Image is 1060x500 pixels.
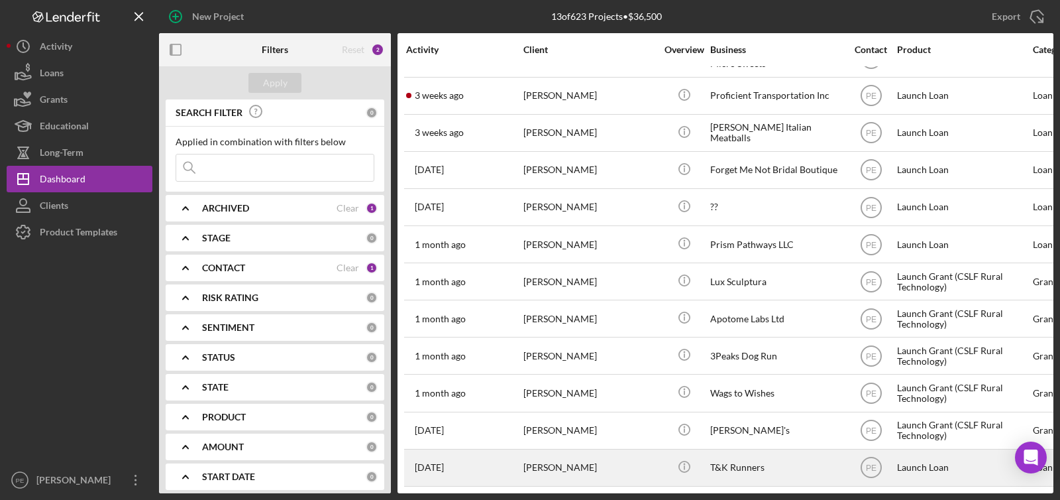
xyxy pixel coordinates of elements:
div: Open Intercom Messenger [1015,442,1047,473]
div: Launch Loan [897,227,1030,262]
div: Reset [342,44,364,55]
b: ARCHIVED [202,203,249,214]
text: PE [865,240,876,249]
b: AMOUNT [202,442,244,452]
div: 0 [366,471,378,483]
div: Clear [337,203,359,214]
text: PE [865,277,876,286]
time: 2025-07-23 18:05 [415,351,466,361]
b: STATE [202,382,229,393]
b: SEARCH FILTER [176,107,242,118]
div: Contact [846,44,896,55]
div: Launch Grant (CSLF Rural Technology) [897,413,1030,448]
time: 2025-07-22 16:37 [415,388,466,399]
div: Export [992,3,1020,30]
div: Launch Loan [897,78,1030,113]
div: Overview [659,44,709,55]
b: SENTIMENT [202,322,254,333]
button: Grants [7,86,152,113]
div: Lux Sculptura [710,264,843,299]
div: Activity [40,33,72,63]
text: PE [865,129,876,138]
b: STATUS [202,352,235,363]
div: Dashboard [40,166,85,196]
button: Apply [248,73,301,93]
time: 2025-06-30 13:07 [415,425,444,436]
div: Client [523,44,656,55]
div: Forget Me Not Bridal Boutique [710,153,843,188]
time: 2025-07-27 15:51 [415,314,466,324]
button: Long-Term [7,139,152,166]
b: Filters [262,44,288,55]
div: [PERSON_NAME] [523,450,656,485]
div: Clear [337,263,359,273]
div: Loans [40,60,64,90]
b: CONTACT [202,263,245,273]
text: PE [865,464,876,473]
div: [PERSON_NAME] [523,78,656,113]
time: 2025-08-04 17:33 [415,202,444,212]
div: Product Templates [40,219,117,249]
div: 13 of 623 Projects • $36,500 [551,11,662,22]
text: PE [865,314,876,324]
div: 0 [366,441,378,453]
div: Launch Loan [897,450,1030,485]
div: 0 [366,232,378,244]
div: Launch Grant (CSLF Rural Technology) [897,264,1030,299]
div: [PERSON_NAME] [523,301,656,336]
div: Launch Grant (CSLF Rural Technology) [897,301,1030,336]
div: [PERSON_NAME] [523,264,656,299]
div: [PERSON_NAME] [33,467,119,497]
div: Launch Grant (CSLF Rural Technology) [897,338,1030,373]
div: [PERSON_NAME]'s [710,413,843,448]
time: 2025-07-29 17:38 [415,239,466,250]
div: Applied in combination with filters below [176,137,374,147]
button: Educational [7,113,152,139]
button: New Project [159,3,257,30]
div: Wags to Wishes [710,375,843,410]
time: 2025-06-28 00:50 [415,462,444,473]
button: PE[PERSON_NAME] [7,467,152,493]
b: STAGE [202,233,231,243]
a: Activity [7,33,152,60]
div: 2 [371,43,384,56]
div: 1 [366,202,378,214]
div: 0 [366,351,378,363]
div: 0 [366,322,378,334]
div: [PERSON_NAME] [523,227,656,262]
button: Dashboard [7,166,152,192]
div: Apply [263,73,288,93]
text: PE [865,203,876,212]
div: [PERSON_NAME] [523,190,656,225]
time: 2025-08-04 17:54 [415,164,444,175]
div: [PERSON_NAME] [523,375,656,410]
div: [PERSON_NAME] [523,115,656,151]
div: Launch Loan [897,153,1030,188]
text: PE [16,477,25,484]
div: 0 [366,107,378,119]
time: 2025-08-06 16:28 [415,127,464,138]
div: Launch Grant (CSLF Rural Technology) [897,375,1030,410]
b: START DATE [202,471,255,482]
div: [PERSON_NAME] Italian Meatballs [710,115,843,151]
div: [PERSON_NAME] [523,153,656,188]
button: Loans [7,60,152,86]
div: 0 [366,411,378,423]
div: 0 [366,381,378,393]
div: Clients [40,192,68,222]
div: 1 [366,262,378,274]
b: PRODUCT [202,412,246,422]
b: RISK RATING [202,292,258,303]
text: PE [865,389,876,399]
div: T&K Runners [710,450,843,485]
a: Clients [7,192,152,219]
button: Product Templates [7,219,152,245]
div: 0 [366,292,378,304]
time: 2025-07-28 20:58 [415,277,466,287]
div: Proficient Transportation Inc [710,78,843,113]
time: 2025-08-11 03:58 [415,90,464,101]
